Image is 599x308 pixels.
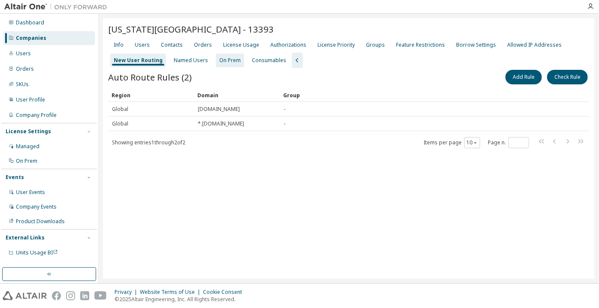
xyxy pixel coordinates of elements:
[223,42,259,48] div: License Usage
[174,57,208,64] div: Named Users
[114,57,163,64] div: New User Routing
[115,296,247,303] p: © 2025 Altair Engineering, Inc. All Rights Reserved.
[16,249,58,256] span: Units Usage BI
[16,66,34,72] div: Orders
[135,42,150,48] div: Users
[16,112,57,119] div: Company Profile
[16,35,46,42] div: Companies
[396,42,445,48] div: Feature Restrictions
[505,70,542,84] button: Add Rule
[112,120,128,127] span: Global
[488,137,529,148] span: Page n.
[112,88,191,102] div: Region
[507,42,562,48] div: Allowed IP Addresses
[283,88,566,102] div: Group
[112,139,185,146] span: Showing entries 1 through 2 of 2
[16,96,45,103] div: User Profile
[318,42,355,48] div: License Priority
[94,291,107,300] img: youtube.svg
[198,120,244,127] span: *.[DOMAIN_NAME]
[284,120,285,127] span: -
[197,88,276,102] div: Domain
[284,106,285,113] span: -
[161,42,183,48] div: Contacts
[16,189,45,196] div: User Events
[4,3,112,11] img: Altair One
[108,71,192,83] span: Auto Route Rules (2)
[16,203,57,210] div: Company Events
[16,218,65,225] div: Product Downloads
[6,174,24,181] div: Events
[547,70,588,84] button: Check Rule
[114,42,124,48] div: Info
[3,291,47,300] img: altair_logo.svg
[16,158,37,164] div: On Prem
[16,19,44,26] div: Dashboard
[80,291,89,300] img: linkedin.svg
[424,137,480,148] span: Items per page
[115,289,140,296] div: Privacy
[140,289,203,296] div: Website Terms of Use
[252,57,286,64] div: Consumables
[16,50,31,57] div: Users
[456,42,496,48] div: Borrow Settings
[466,139,478,146] button: 10
[16,143,39,150] div: Managed
[112,106,128,113] span: Global
[366,42,385,48] div: Groups
[194,42,212,48] div: Orders
[198,106,240,113] span: [DOMAIN_NAME]
[6,128,51,135] div: License Settings
[16,81,29,88] div: SKUs
[219,57,241,64] div: On Prem
[203,289,247,296] div: Cookie Consent
[6,234,45,241] div: External Links
[270,42,306,48] div: Authorizations
[108,23,274,35] span: [US_STATE][GEOGRAPHIC_DATA] - 13393
[52,291,61,300] img: facebook.svg
[66,291,75,300] img: instagram.svg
